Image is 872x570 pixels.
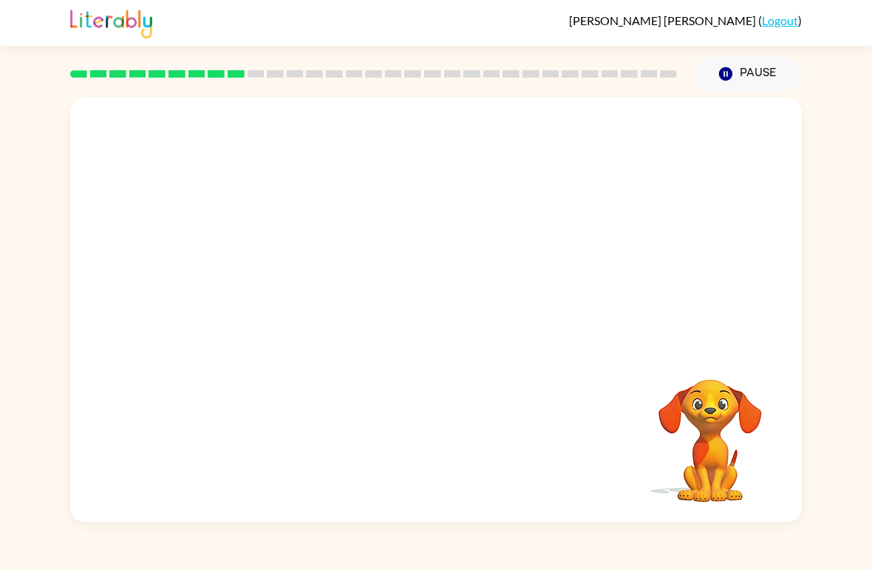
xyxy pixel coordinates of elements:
[70,6,152,38] img: Literably
[762,13,798,27] a: Logout
[569,13,802,27] div: ( )
[569,13,758,27] span: [PERSON_NAME] [PERSON_NAME]
[636,356,784,504] video: Your browser must support playing .mp4 files to use Literably. Please try using another browser.
[695,57,802,91] button: Pause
